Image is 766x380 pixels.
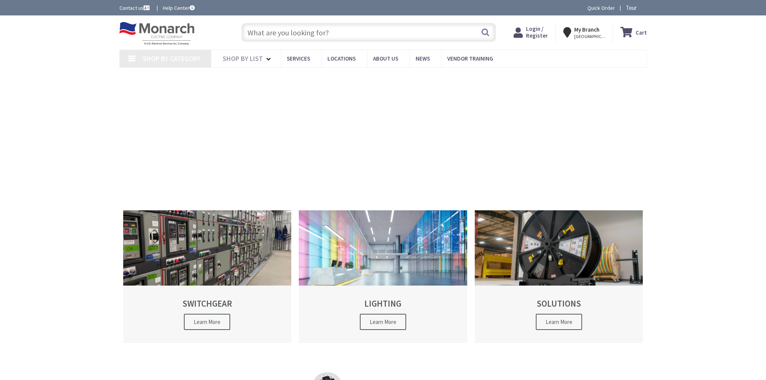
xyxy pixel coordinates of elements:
input: What are you looking for? [242,23,496,42]
h2: SWITCHGEAR [136,299,278,308]
strong: My Branch [574,26,599,33]
img: Monarch Electric Company [119,22,195,45]
h2: SOLUTIONS [488,299,630,308]
span: Vendor Training [447,55,493,62]
span: About Us [373,55,398,62]
span: Locations [327,55,356,62]
span: Login / Register [526,25,548,39]
a: LIGHTING Learn More [299,210,467,343]
span: [GEOGRAPHIC_DATA], [GEOGRAPHIC_DATA] [574,33,606,40]
a: Login / Register [514,26,548,39]
a: Contact us [119,4,151,12]
span: Services [287,55,310,62]
strong: Cart [636,26,647,39]
h2: LIGHTING [312,299,454,308]
span: Shop By List [223,54,263,63]
div: My Branch [GEOGRAPHIC_DATA], [GEOGRAPHIC_DATA] [563,26,605,39]
span: Shop By Category [143,54,200,63]
span: Learn More [536,314,582,330]
a: Cart [621,26,647,39]
span: Tour [626,4,645,11]
a: Quick Order [587,4,615,12]
span: News [416,55,430,62]
span: Learn More [184,314,230,330]
a: Help Center [163,4,195,12]
a: SWITCHGEAR Learn More [123,210,292,343]
span: Learn More [360,314,406,330]
a: SOLUTIONS Learn More [475,210,643,343]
